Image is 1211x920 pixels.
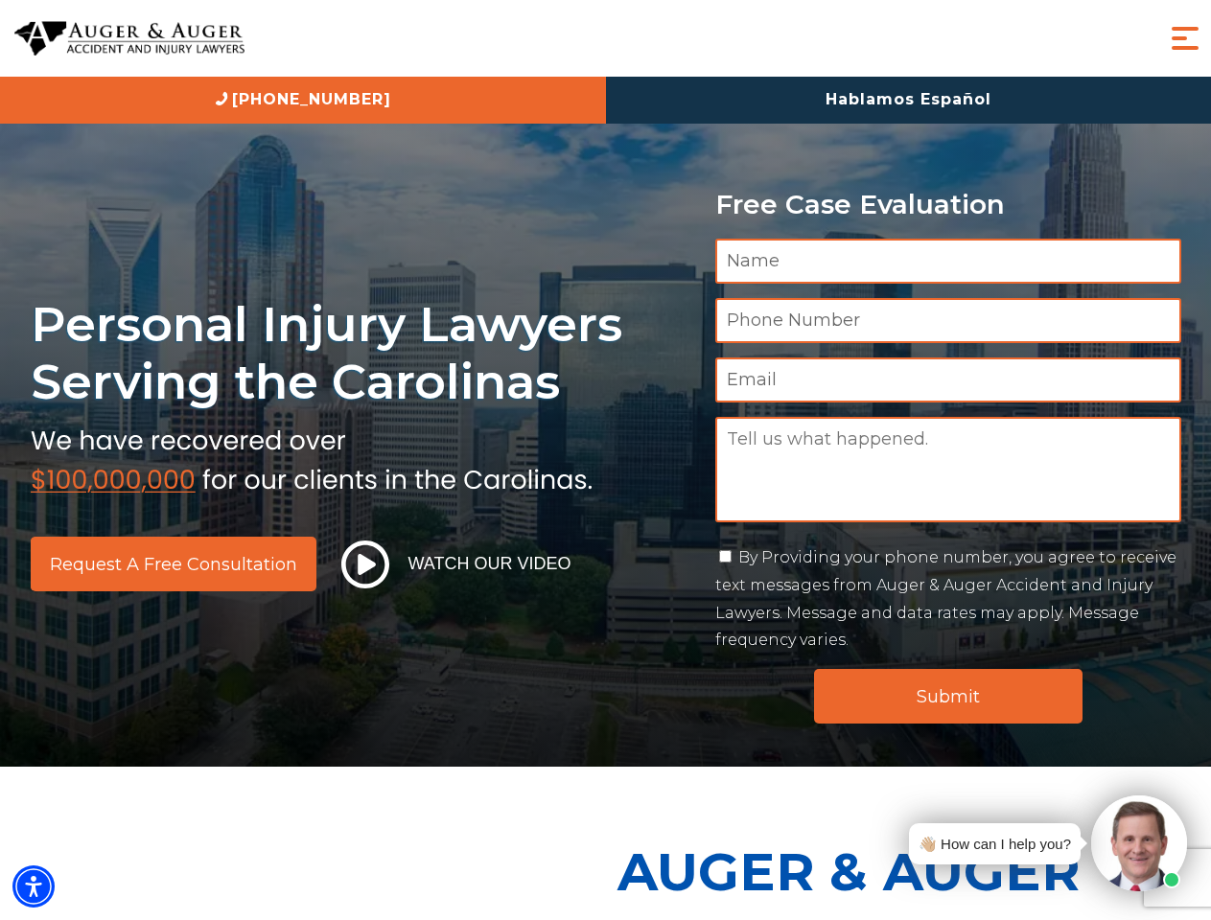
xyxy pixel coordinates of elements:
[715,239,1181,284] input: Name
[31,421,593,494] img: sub text
[919,831,1071,857] div: 👋🏼 How can I help you?
[12,865,55,908] div: Accessibility Menu
[14,21,245,57] img: Auger & Auger Accident and Injury Lawyers Logo
[715,548,1176,649] label: By Providing your phone number, you agree to receive text messages from Auger & Auger Accident an...
[336,540,577,589] button: Watch Our Video
[31,295,692,411] h1: Personal Injury Lawyers Serving the Carolinas
[1166,19,1204,57] button: Menu
[31,537,316,591] a: Request a Free Consultation
[715,357,1181,402] input: Email
[715,190,1181,219] p: Free Case Evaluation
[1091,795,1187,891] img: Intaker widget Avatar
[715,298,1181,343] input: Phone Number
[814,669,1083,724] input: Submit
[50,556,297,573] span: Request a Free Consultation
[617,824,1200,919] p: Auger & Auger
